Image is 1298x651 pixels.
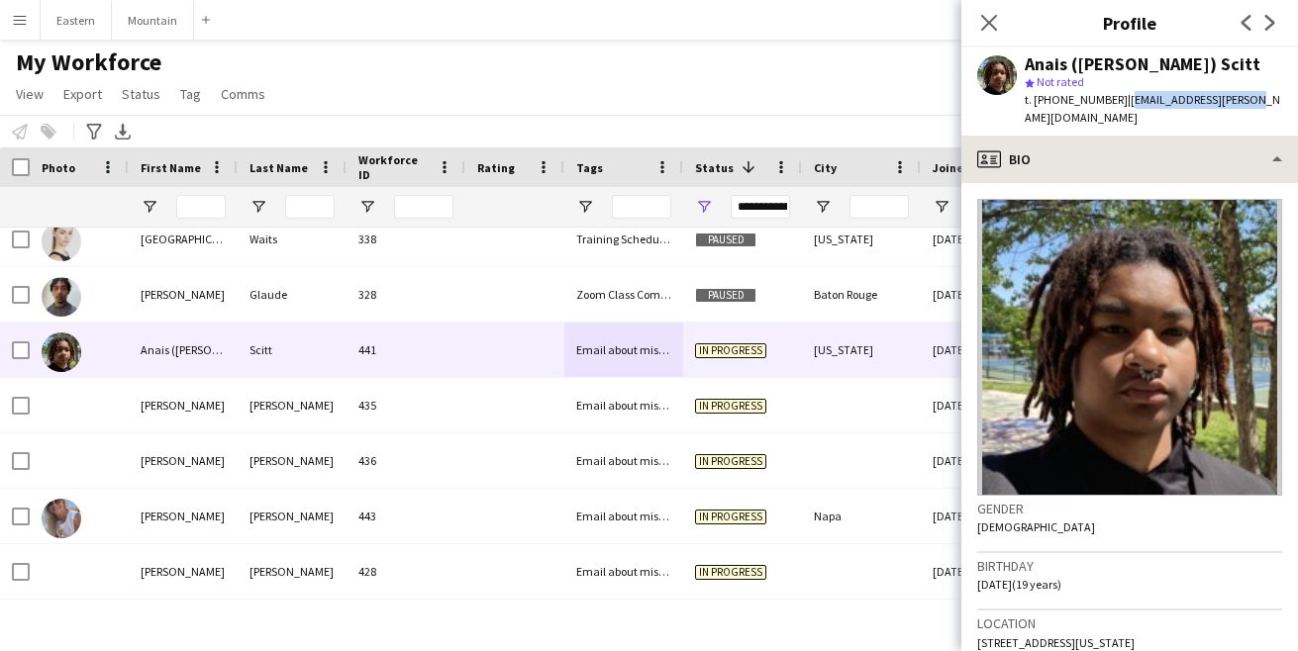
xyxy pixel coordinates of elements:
h3: Profile [961,10,1298,36]
div: [GEOGRAPHIC_DATA] [129,212,238,266]
div: [PERSON_NAME] [238,489,347,543]
span: t. [PHONE_NUMBER] [1025,92,1128,107]
div: Email about missing information [564,433,683,488]
button: Open Filter Menu [576,198,594,216]
div: Bio [961,136,1298,183]
span: [DEMOGRAPHIC_DATA] [977,519,1095,534]
input: Tags Filter Input [612,195,671,219]
div: Scitt [238,323,347,377]
span: In progress [695,565,766,580]
a: Comms [213,81,273,107]
div: [PERSON_NAME] [129,378,238,432]
span: City [814,160,837,175]
div: Email about missing information [564,489,683,543]
button: Open Filter Menu [358,198,376,216]
div: [PERSON_NAME] [129,433,238,488]
div: [DATE] [921,489,1040,543]
span: Last Name [250,160,308,175]
span: In progress [695,343,766,358]
button: Open Filter Menu [933,198,950,216]
span: Tags [576,160,603,175]
img: Crew avatar or photo [977,199,1282,496]
input: Last Name Filter Input [285,195,335,219]
span: Not rated [1037,74,1084,89]
div: 428 [347,544,465,599]
button: Eastern [41,1,112,40]
div: Zoom Class Completed [564,267,683,322]
div: [DATE] [921,433,1040,488]
span: Paused [695,232,756,247]
div: Baton Rouge [802,267,921,322]
span: [DATE] (19 years) [977,577,1061,592]
button: Open Filter Menu [695,198,713,216]
span: In progress [695,510,766,524]
h3: Location [977,614,1282,632]
img: Xavier Glaude [42,277,81,317]
input: Workforce ID Filter Input [394,195,453,219]
div: 443 [347,489,465,543]
div: Glaude [238,267,347,322]
a: Status [114,81,168,107]
a: Tag [172,81,209,107]
div: 328 [347,267,465,322]
input: First Name Filter Input [176,195,226,219]
div: [DATE] [921,267,1040,322]
span: View [16,85,44,103]
div: [PERSON_NAME] [238,433,347,488]
a: View [8,81,51,107]
input: City Filter Input [849,195,909,219]
button: Mountain [112,1,194,40]
span: Photo [42,160,75,175]
div: [PERSON_NAME] [129,267,238,322]
div: [DATE] [921,212,1040,266]
div: Waits [238,212,347,266]
span: Paused [695,288,756,303]
div: Email about missing information [564,378,683,432]
div: Email about missing information [564,323,683,377]
h3: Birthday [977,557,1282,575]
div: [PERSON_NAME] [129,544,238,599]
div: [DATE] [921,323,1040,377]
div: [DATE] [921,378,1040,432]
button: Open Filter Menu [250,198,267,216]
span: Status [122,85,160,103]
span: Export [63,85,102,103]
img: Janeen Greve [42,499,81,538]
div: [US_STATE] [802,212,921,266]
div: 338 [347,212,465,266]
span: Status [695,160,734,175]
div: Napa [802,489,921,543]
span: Rating [477,160,515,175]
span: Comms [221,85,265,103]
div: Email about missing information [564,544,683,599]
img: Sydney Waits [42,222,81,261]
div: [PERSON_NAME] [129,489,238,543]
div: Training Scheduled [564,212,683,266]
img: Anais (Nyle) Scitt [42,332,81,372]
app-action-btn: Advanced filters [82,120,106,143]
span: Workforce ID [358,152,430,182]
button: Open Filter Menu [814,198,832,216]
div: Anais ([PERSON_NAME]) Scitt [1025,55,1260,73]
span: Tag [180,85,201,103]
div: 436 [347,433,465,488]
app-action-btn: Export XLSX [111,120,135,143]
div: 441 [347,323,465,377]
h3: Gender [977,500,1282,517]
button: Open Filter Menu [141,198,158,216]
span: My Workforce [16,47,161,77]
div: [DATE] [921,544,1040,599]
div: [PERSON_NAME] [238,378,347,432]
div: 435 [347,378,465,432]
span: Joined [933,160,971,175]
span: In progress [695,454,766,469]
div: [US_STATE] [802,323,921,377]
div: [PERSON_NAME] [238,544,347,599]
div: Anais ([PERSON_NAME]) [129,323,238,377]
a: Export [55,81,110,107]
span: [STREET_ADDRESS][US_STATE] [977,635,1135,650]
span: First Name [141,160,201,175]
span: | [EMAIL_ADDRESS][PERSON_NAME][DOMAIN_NAME] [1025,92,1280,125]
span: In progress [695,399,766,414]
